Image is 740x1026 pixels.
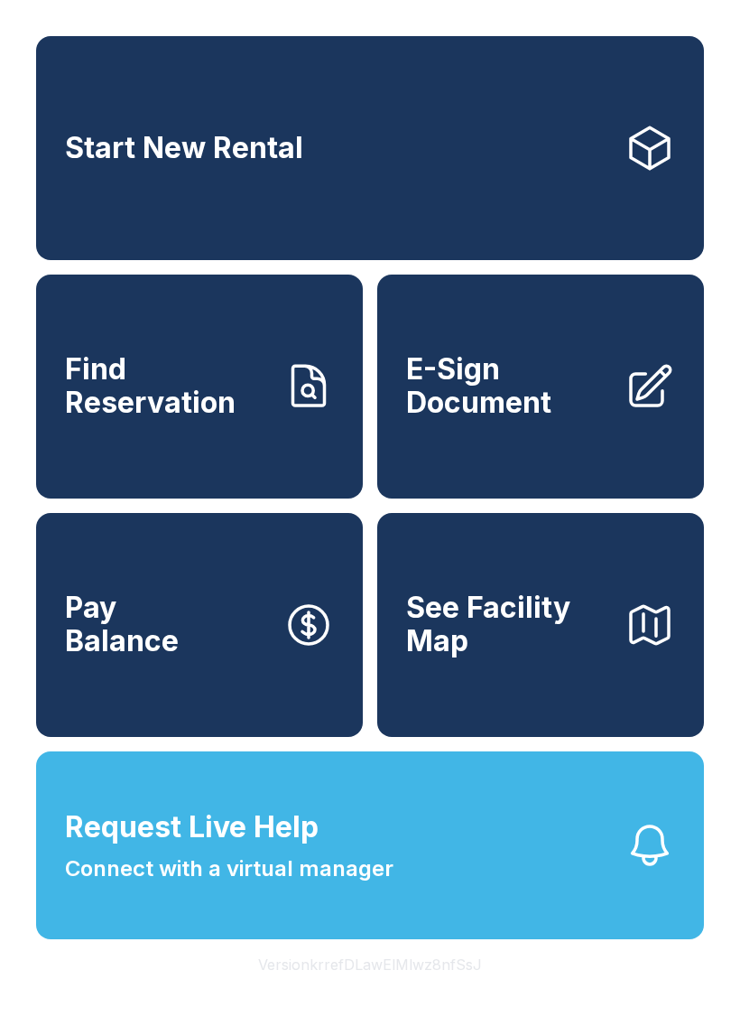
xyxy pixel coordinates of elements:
button: PayBalance [36,513,363,737]
a: Start New Rental [36,36,704,260]
span: E-Sign Document [406,353,610,419]
a: Find Reservation [36,275,363,499]
span: Start New Rental [65,132,303,165]
span: Pay Balance [65,592,179,658]
span: See Facility Map [406,592,610,658]
button: See Facility Map [377,513,704,737]
button: VersionkrrefDLawElMlwz8nfSsJ [244,939,496,990]
button: Request Live HelpConnect with a virtual manager [36,751,704,939]
span: Request Live Help [65,806,319,849]
span: Find Reservation [65,353,269,419]
span: Connect with a virtual manager [65,853,393,885]
a: E-Sign Document [377,275,704,499]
